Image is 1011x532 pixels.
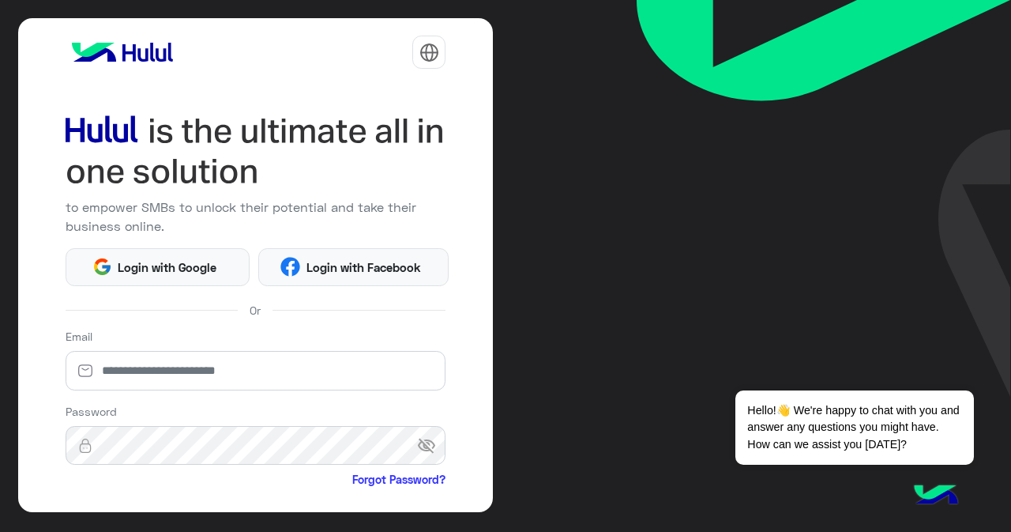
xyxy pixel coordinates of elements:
img: lock [66,438,105,454]
button: Login with Facebook [258,248,449,286]
label: Email [66,328,92,345]
img: Facebook [280,257,300,277]
img: hulul-logo.png [908,469,964,524]
span: Login with Facebook [300,258,427,277]
span: Login with Google [112,258,223,277]
img: logo [66,36,179,68]
img: tab [419,43,439,62]
label: Password [66,403,117,420]
button: Login with Google [66,248,250,286]
span: Hello!👋 We're happy to chat with you and answer any questions you might have. How can we assist y... [735,391,973,465]
span: Or [250,302,261,319]
img: hululLoginTitle_EN.svg [66,111,446,192]
p: to empower SMBs to unlock their potential and take their business online. [66,198,446,236]
span: visibility_off [417,432,445,460]
a: Forgot Password? [352,471,445,488]
img: email [66,363,105,379]
img: Google [92,257,112,277]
